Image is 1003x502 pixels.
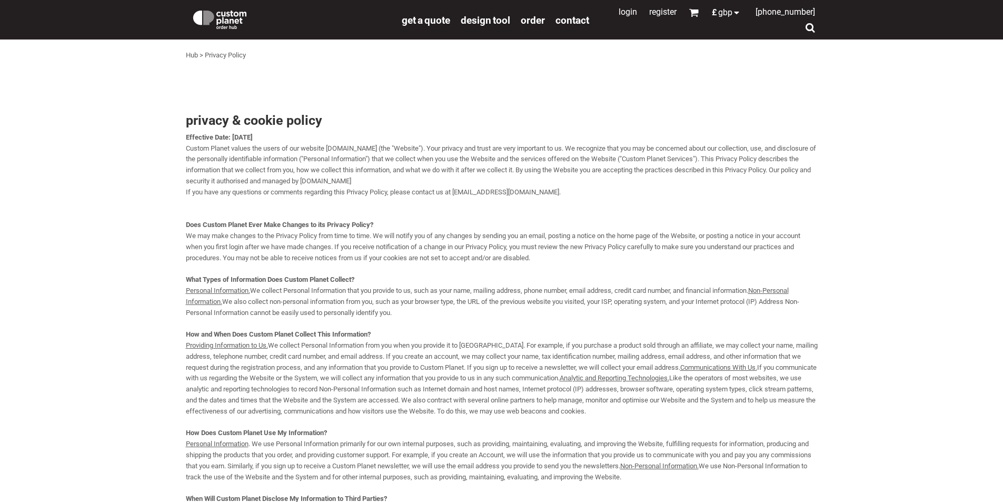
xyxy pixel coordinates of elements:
[680,363,757,371] u: Communications With Us.
[186,287,250,294] u: Personal Information.
[402,14,450,26] a: get a quote
[186,330,371,338] strong: How and When Does Custom Planet Collect This Information?
[191,8,249,29] img: Custom Planet
[461,14,510,26] a: design tool
[555,14,589,26] a: Contact
[619,7,637,17] a: Login
[186,3,396,34] a: Custom Planet
[186,341,268,349] u: Providing Information to Us.
[186,221,373,229] strong: Does Custom Planet Ever Make Changes to its Privacy Policy?
[186,275,354,283] strong: What Types of Information Does Custom Planet Collect?
[186,114,818,127] h3: Privacy & Cookie Policy
[200,50,203,61] div: >
[718,8,732,17] span: GBP
[186,51,198,59] a: Hub
[205,50,246,61] div: Privacy Policy
[620,462,699,470] u: Non-Personal Information.
[186,287,789,306] u: Non-Personal Information.
[712,8,718,17] span: £
[649,7,677,17] a: Register
[186,429,327,437] strong: How Does Custom Planet Use My Information?
[521,14,545,26] a: order
[756,7,815,17] span: [PHONE_NUMBER]
[186,440,249,448] u: Personal Information
[186,133,253,141] strong: Effective Date: [DATE]
[560,374,669,382] u: Analytic and Reporting Technologies.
